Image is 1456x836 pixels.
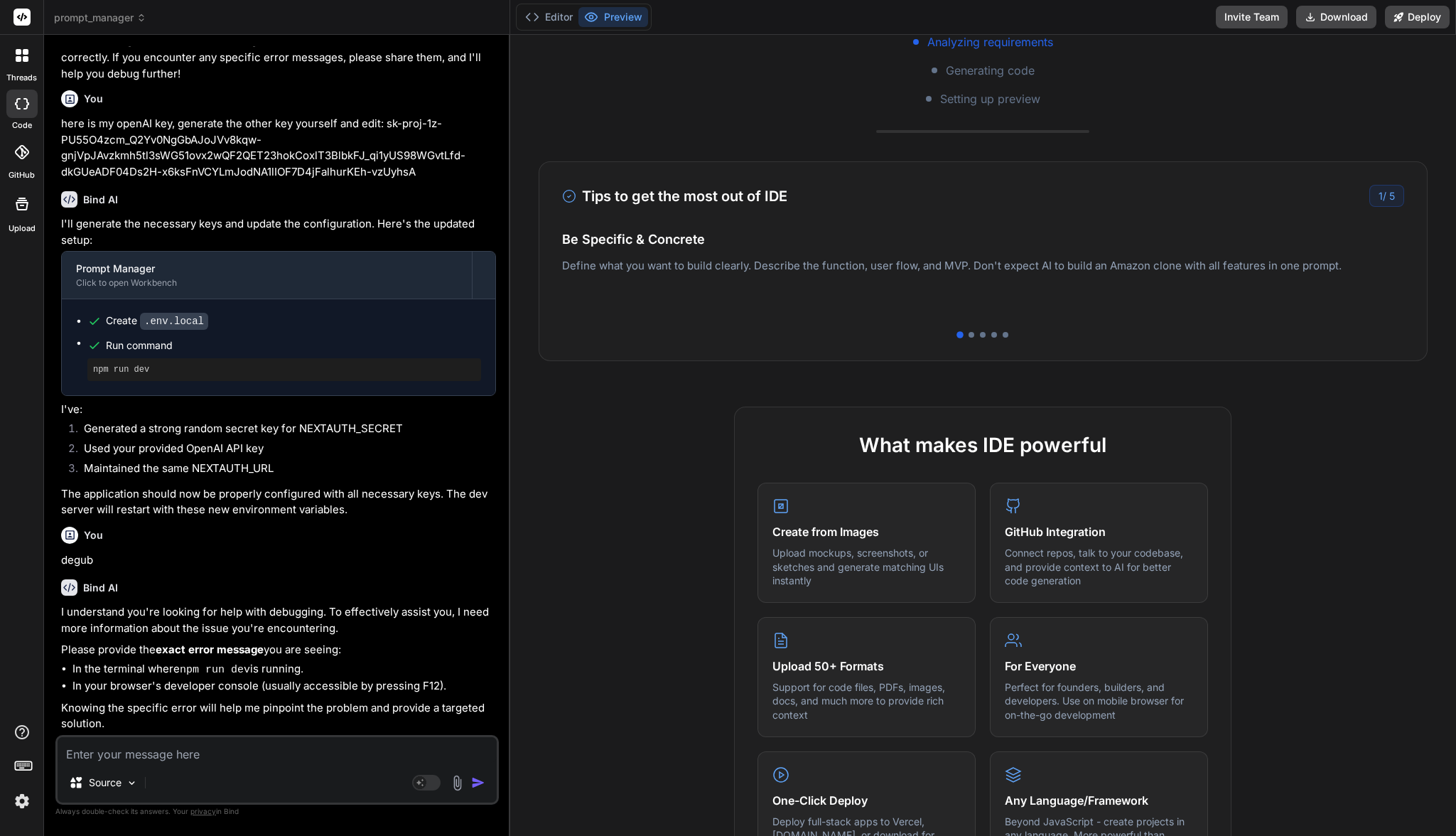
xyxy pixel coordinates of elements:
[519,7,578,27] button: Editor
[106,313,208,328] div: Create
[61,700,496,732] p: Knowing the specific error will help me pinpoint the problem and provide a targeted solution.
[156,643,264,656] strong: exact error message
[772,680,961,722] p: Support for code files, PDFs, images, docs, and much more to provide rich context
[61,216,496,248] p: I'll generate the necessary keys and update the configuration. Here's the updated setup:
[9,223,36,235] label: Upload
[1379,190,1383,202] span: 1
[772,792,961,809] h4: One-Click Deploy
[12,119,32,132] label: code
[55,805,499,818] p: Always double-check its answers. Your in Bind
[757,430,1208,460] h2: What makes IDE powerful
[61,402,496,418] p: I've:
[72,421,496,441] li: Generated a strong random secret key for NEXTAUTH_SECRET
[61,486,496,518] p: The application should now be properly configured with all necessary keys. The dev server will re...
[1385,6,1450,28] button: Deploy
[106,338,481,353] span: Run command
[1005,658,1193,675] h4: For Everyone
[84,528,103,542] h6: You
[772,658,961,675] h4: Upload 50+ Formats
[126,777,138,789] img: Pick Models
[6,72,37,84] label: threads
[72,461,496,481] li: Maintained the same NEXTAUTH_URL
[190,807,216,815] span: privacy
[946,62,1035,79] span: Generating code
[62,252,472,299] button: Prompt ManagerClick to open Workbench
[72,441,496,461] li: Used your provided OpenAI API key
[83,581,118,595] h6: Bind AI
[1389,190,1395,202] span: 5
[9,169,35,181] label: GitHub
[471,776,485,790] img: icon
[578,7,648,27] button: Preview
[927,33,1053,50] span: Analyzing requirements
[10,789,34,813] img: settings
[72,678,496,695] li: In your browser's developer console (usually accessible by pressing F12).
[940,90,1040,107] span: Setting up preview
[1369,185,1404,207] div: /
[140,313,208,330] code: .env.local
[180,664,250,676] code: npm run dev
[76,277,458,289] div: Click to open Workbench
[84,92,103,106] h6: You
[1005,523,1193,540] h4: GitHub Integration
[1005,792,1193,809] h4: Any Language/Framework
[61,116,496,180] p: here is my openAI key, generate the other key yourself and edit: sk-proj-1z-PU55O4zcm_Q2Yv0NgGbAJ...
[83,193,118,207] h6: Bind AI
[1005,546,1193,588] p: Connect repos, talk to your codebase, and provide context to AI for better code generation
[562,186,787,207] h3: Tips to get the most out of IDE
[76,262,458,276] div: Prompt Manager
[133,36,197,48] code: .env.local
[61,33,496,82] p: After updating and running the commands, the application should start correctly. If you encounter...
[449,775,465,791] img: attachment
[93,364,475,375] pre: npm run dev
[1216,6,1288,28] button: Invite Team
[89,776,122,790] p: Source
[772,523,961,540] h4: Create from Images
[61,642,496,658] p: Please provide the you are seeing:
[562,230,1404,249] h4: Be Specific & Concrete
[72,661,496,679] li: In the terminal where is running.
[61,552,496,569] p: degub
[54,11,146,25] span: prompt_manager
[1296,6,1376,28] button: Download
[772,546,961,588] p: Upload mockups, screenshots, or sketches and generate matching UIs instantly
[1005,680,1193,722] p: Perfect for founders, builders, and developers. Use on mobile browser for on-the-go development
[61,604,496,636] p: I understand you're looking for help with debugging. To effectively assist you, I need more infor...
